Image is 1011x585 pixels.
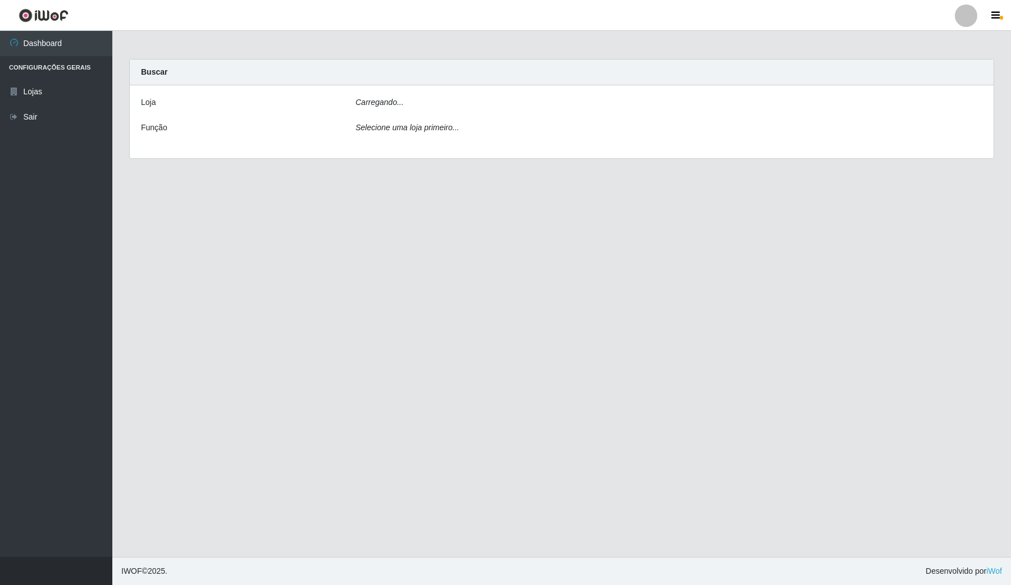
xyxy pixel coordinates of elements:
[121,566,142,575] span: IWOF
[356,123,459,132] i: Selecione uma loja primeiro...
[141,97,156,108] label: Loja
[356,98,404,107] i: Carregando...
[19,8,69,22] img: CoreUI Logo
[141,67,167,76] strong: Buscar
[926,565,1002,577] span: Desenvolvido por
[986,566,1002,575] a: iWof
[141,122,167,134] label: Função
[121,565,167,577] span: © 2025 .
